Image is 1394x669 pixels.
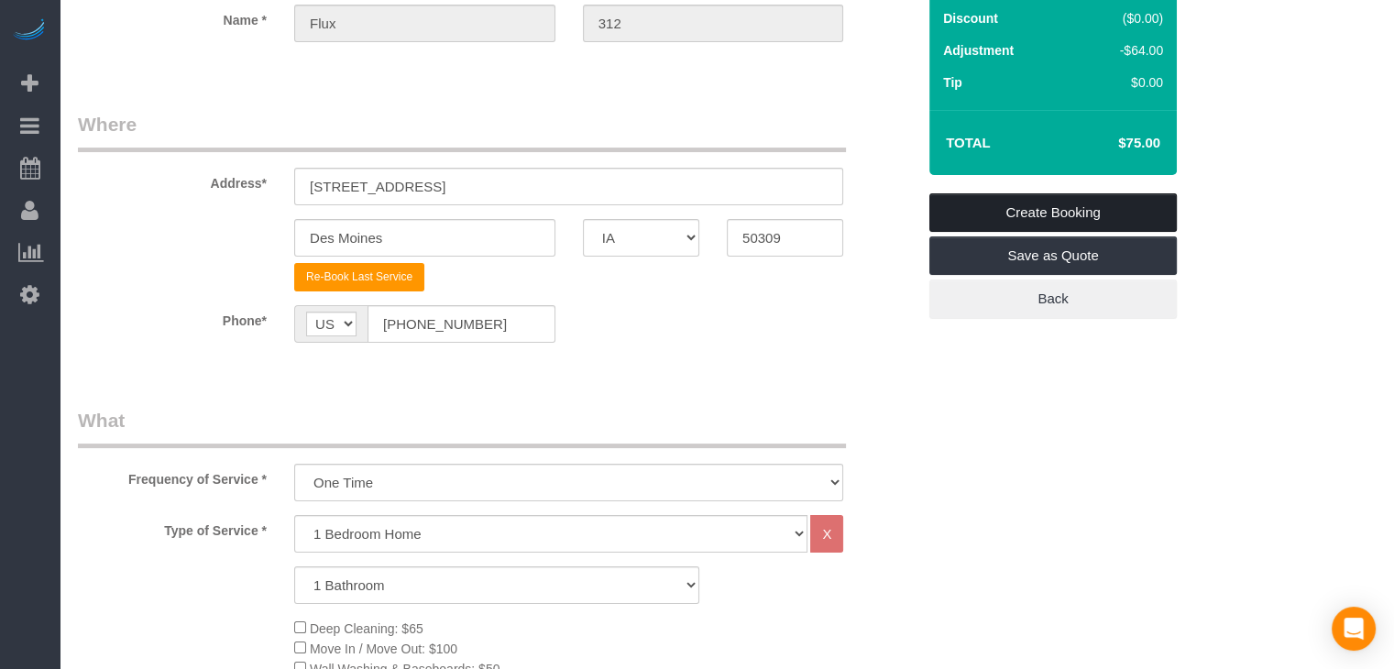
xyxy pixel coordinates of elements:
label: Type of Service * [64,515,280,540]
span: Move In / Move Out: $100 [310,642,457,656]
img: Automaid Logo [11,18,48,44]
label: Discount [943,9,998,27]
label: Address* [64,168,280,192]
label: Tip [943,73,962,92]
a: Create Booking [929,193,1177,232]
input: First Name* [294,5,555,42]
a: Back [929,280,1177,318]
strong: Total [946,135,991,150]
input: Last Name* [583,5,844,42]
div: Open Intercom Messenger [1332,607,1376,651]
button: Re-Book Last Service [294,263,424,291]
label: Name * [64,5,280,29]
label: Frequency of Service * [64,464,280,488]
input: City* [294,219,555,257]
div: ($0.00) [1078,9,1163,27]
label: Adjustment [943,41,1014,60]
label: Phone* [64,305,280,330]
div: -$64.00 [1078,41,1163,60]
input: Phone* [368,305,555,343]
div: $0.00 [1078,73,1163,92]
input: Zip Code* [727,219,843,257]
legend: What [78,407,846,448]
legend: Where [78,111,846,152]
a: Save as Quote [929,236,1177,275]
span: Deep Cleaning: $65 [310,621,423,636]
h4: $75.00 [1063,136,1160,151]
